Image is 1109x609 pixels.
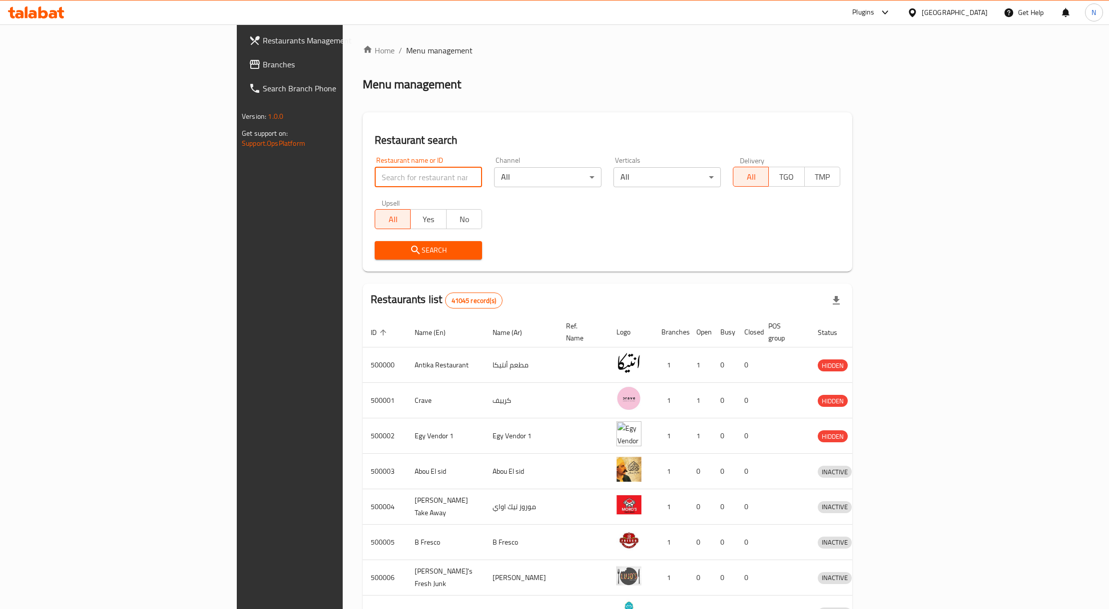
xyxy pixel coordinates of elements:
span: 41045 record(s) [446,296,502,305]
span: All [379,212,407,227]
span: All [737,170,765,184]
div: HIDDEN [818,395,848,407]
td: 0 [736,560,760,596]
span: INACTIVE [818,537,852,548]
td: 0 [712,454,736,489]
td: كرييف [485,383,558,418]
td: 0 [736,489,760,525]
td: مطعم أنتيكا [485,347,558,383]
input: Search for restaurant name or ID.. [375,167,482,187]
td: 1 [653,489,688,525]
td: 1 [653,560,688,596]
td: [PERSON_NAME] [485,560,558,596]
td: 0 [736,525,760,560]
td: موروز تيك اواي [485,489,558,525]
td: Egy Vendor 1 [485,418,558,454]
td: Abou El sid [485,454,558,489]
span: Search [383,244,474,257]
td: 0 [736,383,760,418]
td: 0 [712,347,736,383]
button: No [446,209,482,229]
div: All [494,167,601,187]
img: Abou El sid [616,457,641,482]
span: Get support on: [242,127,288,140]
button: TMP [804,167,840,187]
td: 0 [688,525,712,560]
div: INACTIVE [818,501,852,513]
a: Restaurants Management [241,28,422,52]
span: TGO [773,170,800,184]
nav: breadcrumb [363,44,852,56]
span: N [1092,7,1096,18]
img: Egy Vendor 1 [616,421,641,446]
span: No [451,212,478,227]
td: [PERSON_NAME] Take Away [407,489,485,525]
span: INACTIVE [818,501,852,513]
td: Antika Restaurant [407,347,485,383]
img: Crave [616,386,641,411]
span: ID [371,326,390,338]
button: Yes [410,209,446,229]
span: Name (Ar) [493,326,535,338]
td: B Fresco [407,525,485,560]
a: Search Branch Phone [241,76,422,100]
span: TMP [809,170,836,184]
td: 1 [653,383,688,418]
img: Antika Restaurant [616,350,641,375]
td: 0 [712,489,736,525]
span: Version: [242,110,266,123]
label: Delivery [740,157,765,164]
button: TGO [768,167,804,187]
span: Menu management [406,44,473,56]
td: 0 [688,489,712,525]
td: B Fresco [485,525,558,560]
h2: Restaurant search [375,133,840,148]
td: Crave [407,383,485,418]
div: INACTIVE [818,537,852,549]
img: Lujo's Fresh Junk [616,563,641,588]
div: [GEOGRAPHIC_DATA] [922,7,988,18]
span: HIDDEN [818,395,848,407]
th: Busy [712,317,736,347]
h2: Restaurants list [371,292,503,308]
button: Search [375,241,482,260]
span: 1.0.0 [268,110,283,123]
img: Moro's Take Away [616,492,641,517]
th: Closed [736,317,760,347]
span: Branches [263,58,414,70]
span: POS group [768,320,798,344]
span: HIDDEN [818,431,848,442]
label: Upsell [382,199,400,206]
td: 1 [653,454,688,489]
span: Name (En) [415,326,459,338]
button: All [375,209,411,229]
td: 0 [712,383,736,418]
span: HIDDEN [818,360,848,371]
span: INACTIVE [818,572,852,584]
td: 0 [712,560,736,596]
span: Search Branch Phone [263,82,414,94]
span: Ref. Name [566,320,596,344]
td: 0 [688,454,712,489]
button: All [733,167,769,187]
span: INACTIVE [818,466,852,478]
td: Abou El sid [407,454,485,489]
div: INACTIVE [818,466,852,478]
div: All [613,167,721,187]
td: 1 [688,347,712,383]
td: 0 [712,525,736,560]
td: 1 [688,418,712,454]
td: 1 [653,347,688,383]
th: Branches [653,317,688,347]
td: 0 [712,418,736,454]
td: 1 [688,383,712,418]
div: Plugins [852,6,874,18]
td: [PERSON_NAME]'s Fresh Junk [407,560,485,596]
td: 0 [736,418,760,454]
a: Support.OpsPlatform [242,137,305,150]
div: Total records count [445,293,503,308]
th: Logo [608,317,653,347]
